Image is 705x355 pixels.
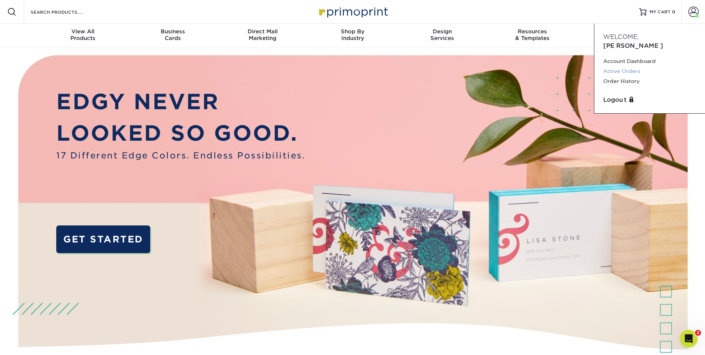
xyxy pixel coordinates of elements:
div: & Templates [487,28,577,41]
span: Welcome, [603,33,639,40]
iframe: Intercom live chat [680,330,698,348]
div: Services [397,28,487,41]
a: Contact& Support [577,24,667,47]
a: DesignServices [397,24,487,47]
span: Shop By [308,28,397,35]
p: LOOKED SO GOOD. [56,117,305,149]
a: BusinessCards [128,24,218,47]
span: View All [38,28,128,35]
a: Account Dashboard [603,56,696,66]
span: Business [128,28,218,35]
div: & Support [577,28,667,41]
div: Products [38,28,128,41]
span: Contact [577,28,667,35]
a: Direct MailMarketing [218,24,308,47]
img: Primoprint [316,4,390,20]
span: MY CART [649,9,671,15]
span: 0 [672,9,675,14]
span: 2 [695,330,701,336]
a: GET STARTED [56,225,150,253]
a: Logout [603,96,696,104]
a: Order History [603,76,696,86]
div: Marketing [218,28,308,41]
div: Industry [308,28,397,41]
span: Direct Mail [218,28,308,35]
span: 17 Different Edge Colors. Endless Possibilities. [56,149,305,162]
a: Resources& Templates [487,24,577,47]
span: Resources [487,28,577,35]
input: SEARCH PRODUCTS..... [30,7,102,16]
div: Cards [128,28,218,41]
span: [PERSON_NAME] [603,42,663,49]
a: Active Orders [603,66,696,76]
a: View AllProducts [38,24,128,47]
a: Shop ByIndustry [308,24,397,47]
p: EDGY NEVER [56,86,305,118]
span: Design [397,28,487,35]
